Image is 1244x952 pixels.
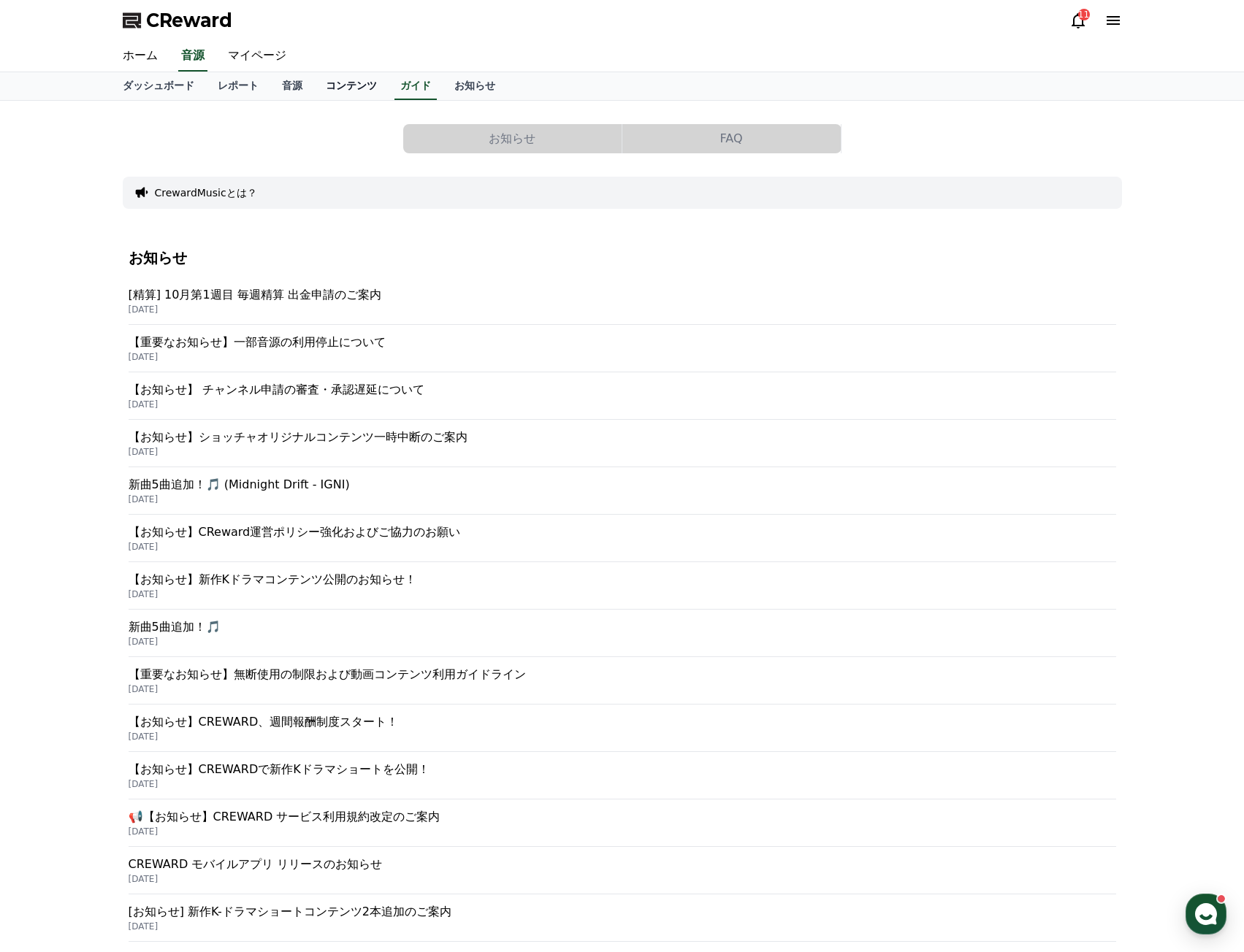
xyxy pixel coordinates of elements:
[37,485,63,496] span: Home
[403,124,622,153] button: お知らせ
[129,429,1116,446] p: 【お知らせ】ショッチャオリジナルコンテンツ一時中断のご案内
[622,124,841,153] button: FAQ
[129,420,1116,467] a: 【お知らせ】ショッチャオリジナルコンテンツ一時中断のご案内 [DATE]
[129,778,1116,790] p: [DATE]
[129,683,1116,695] p: [DATE]
[129,571,1116,588] p: 【お知らせ】新作Kドラマコンテンツ公開のお知らせ！
[129,381,1116,399] p: 【お知らせ】 チャンネル申請の審査・承認遅延について
[129,446,1116,458] p: [DATE]
[1078,9,1090,20] div: 11
[111,72,206,100] a: ダッシュボード
[129,351,1116,363] p: [DATE]
[146,9,232,32] span: CReward
[129,636,1116,648] p: [DATE]
[96,463,188,499] a: Messages
[129,903,1116,921] p: [お知らせ] 新作K-ドラマショートコンテンツ2本追加のご案内
[129,921,1116,932] p: [DATE]
[394,72,437,100] a: ガイド
[129,286,1116,304] p: [精算] 10月第1週目 毎週精算 出金申請のご案内
[129,752,1116,799] a: 【お知らせ】CREWARDで新作Kドラマショートを公開！ [DATE]
[129,657,1116,705] a: 【重要なお知らせ】無断使用の制限および動画コンテンツ利用ガイドライン [DATE]
[129,856,1116,873] p: CREWARD モバイルアプリ リリースのお知らせ
[129,713,1116,731] p: 【お知らせ】CREWARD、週間報酬制度スタート！
[129,894,1116,942] a: [お知らせ] 新作K-ドラマショートコンテンツ2本追加のご案内 [DATE]
[129,826,1116,837] p: [DATE]
[216,485,252,496] span: Settings
[129,618,1116,636] p: 新曲5曲追加！🎵
[129,523,1116,541] p: 【お知らせ】CReward運営ポリシー強化およびご協力のお願い
[129,277,1116,325] a: [精算] 10月第1週目 毎週精算 出金申請のご案内 [DATE]
[443,72,507,100] a: お知らせ
[129,399,1116,410] p: [DATE]
[129,372,1116,420] a: 【お知らせ】 チャンネル申請の審査・承認遅延について [DATE]
[129,476,1116,494] p: 新曲5曲追加！🎵 (Midnight Drift - IGNI)
[121,485,164,497] span: Messages
[216,41,298,72] a: マイページ
[129,325,1116,372] a: 【重要なお知らせ】一部音源の利用停止について [DATE]
[129,808,1116,826] p: 📢【お知らせ】CREWARD サービス利用規約改定のご案内
[129,562,1116,610] a: 【お知らせ】新作Kドラマコンテンツ公開のお知らせ！ [DATE]
[129,610,1116,657] a: 新曲5曲追加！🎵 [DATE]
[129,467,1116,515] a: 新曲5曲追加！🎵 (Midnight Drift - IGNI) [DATE]
[129,705,1116,752] a: 【お知らせ】CREWARD、週間報酬制度スタート！ [DATE]
[129,541,1116,553] p: [DATE]
[129,588,1116,600] p: [DATE]
[178,41,207,72] a: 音源
[129,761,1116,778] p: 【お知らせ】CREWARDで新作Kドラマショートを公開！
[111,41,169,72] a: ホーム
[129,799,1116,847] a: 📢【お知らせ】CREWARD サービス利用規約改定のご案内 [DATE]
[270,72,314,100] a: 音源
[129,873,1116,885] p: [DATE]
[129,304,1116,315] p: [DATE]
[129,666,1116,683] p: 【重要なお知らせ】無断使用の制限および動画コンテンツ利用ガイドライン
[129,515,1116,562] a: 【お知らせ】CReward運営ポリシー強化およびご協力のお願い [DATE]
[129,334,1116,351] p: 【重要なお知らせ】一部音源の利用停止について
[129,494,1116,505] p: [DATE]
[1069,12,1087,29] a: 11
[123,9,232,32] a: CReward
[206,72,270,100] a: レポート
[4,463,96,499] a: Home
[129,731,1116,742] p: [DATE]
[155,185,257,200] button: CrewardMusicとは？
[129,847,1116,894] a: CREWARD モバイルアプリ リリースのお知らせ [DATE]
[314,72,389,100] a: コンテンツ
[188,463,281,499] a: Settings
[129,250,1116,266] h4: お知らせ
